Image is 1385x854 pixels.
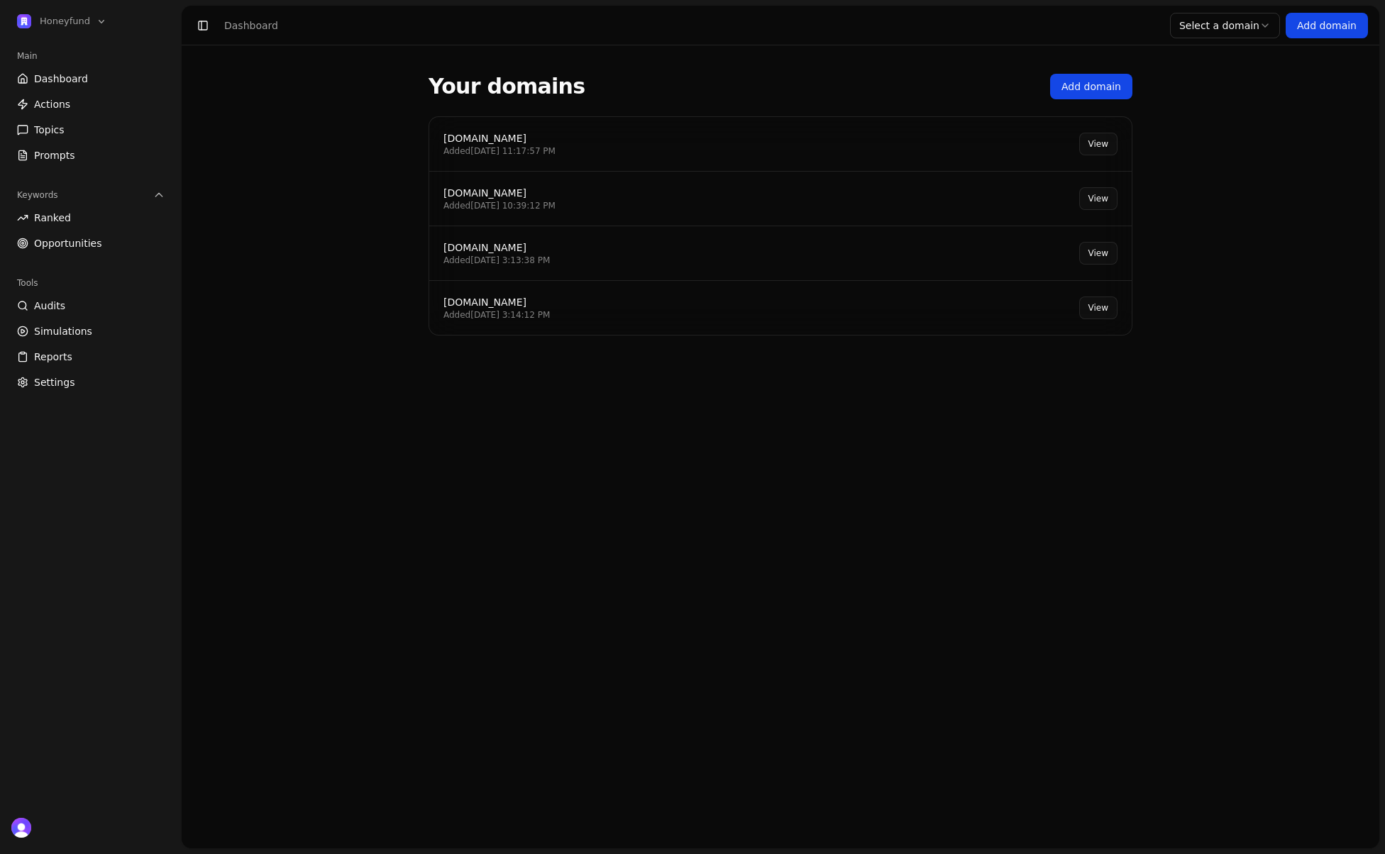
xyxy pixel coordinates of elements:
img: 's logo [11,818,31,838]
div: Added [DATE] 10:39:12 PM [443,200,556,211]
span: Simulations [34,324,92,338]
a: Dashboard [11,67,170,90]
div: Tools [11,272,170,294]
button: Keywords [11,184,170,206]
span: Prompts [34,148,75,162]
img: Honeyfund [17,14,31,28]
div: Added [DATE] 3:13:38 PM [443,255,550,266]
span: Ranked [34,211,71,225]
a: View [1079,133,1118,155]
span: Actions [34,97,70,111]
span: Reports [34,350,72,364]
a: View [1079,242,1118,265]
button: Open organization switcher [11,11,113,31]
div: [DOMAIN_NAME] [443,131,556,145]
a: View [1079,296,1118,319]
a: Topics [11,118,170,141]
a: Ranked [11,206,170,229]
span: Opportunities [34,236,102,250]
div: [DOMAIN_NAME] [443,240,550,255]
button: Open user button [11,818,31,838]
div: Main [11,45,170,67]
div: [DOMAIN_NAME] [443,186,556,200]
div: Added [DATE] 11:17:57 PM [443,145,556,157]
a: Add domain [1286,13,1368,38]
a: Audits [11,294,170,317]
a: Opportunities [11,232,170,255]
a: View [1079,187,1118,210]
div: Added [DATE] 3:14:12 PM [443,309,550,321]
span: Topics [34,123,65,137]
h1: Your domains [429,74,585,99]
span: Honeyfund [40,15,90,28]
a: Reports [11,345,170,368]
a: Settings [11,371,170,394]
a: Actions [11,93,170,116]
span: Audits [34,299,65,313]
a: Prompts [11,144,170,167]
div: Dashboard [224,18,278,33]
span: Settings [34,375,75,389]
a: Simulations [11,320,170,343]
span: Dashboard [34,72,88,86]
div: [DOMAIN_NAME] [443,295,550,309]
a: Add domain [1050,74,1132,99]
